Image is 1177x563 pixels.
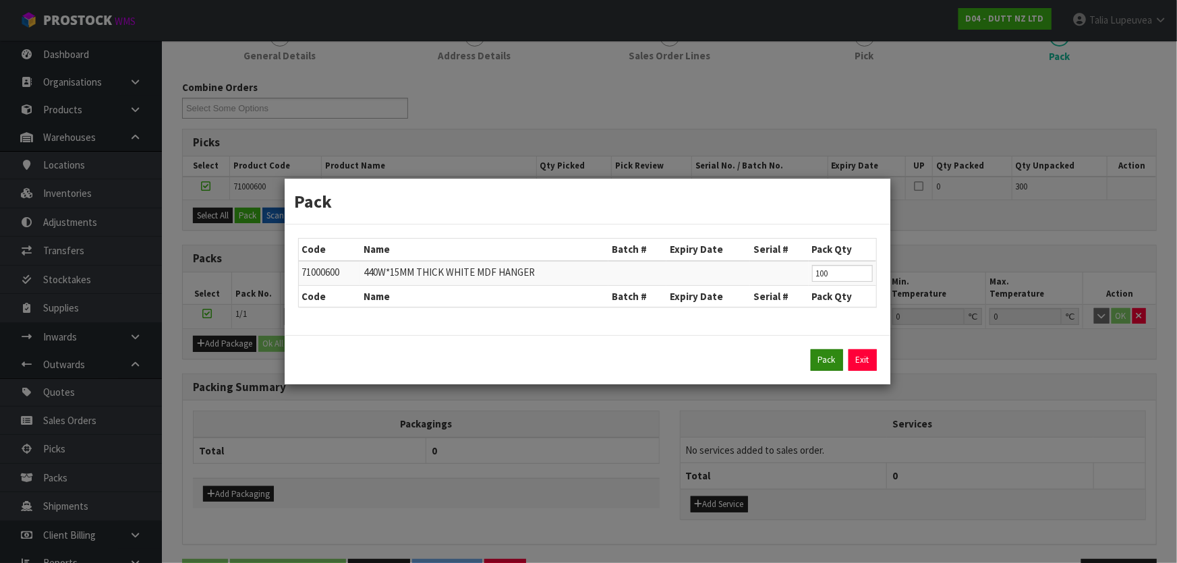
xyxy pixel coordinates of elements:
[364,266,535,278] span: 440W*15MM THICK WHITE MDF HANGER
[809,239,876,260] th: Pack Qty
[750,285,808,307] th: Serial #
[360,285,608,307] th: Name
[360,239,608,260] th: Name
[849,349,877,371] a: Exit
[666,239,750,260] th: Expiry Date
[809,285,876,307] th: Pack Qty
[608,285,666,307] th: Batch #
[295,189,880,214] h3: Pack
[608,239,666,260] th: Batch #
[299,239,361,260] th: Code
[299,285,361,307] th: Code
[750,239,808,260] th: Serial #
[811,349,843,371] button: Pack
[666,285,750,307] th: Expiry Date
[302,266,340,278] span: 71000600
